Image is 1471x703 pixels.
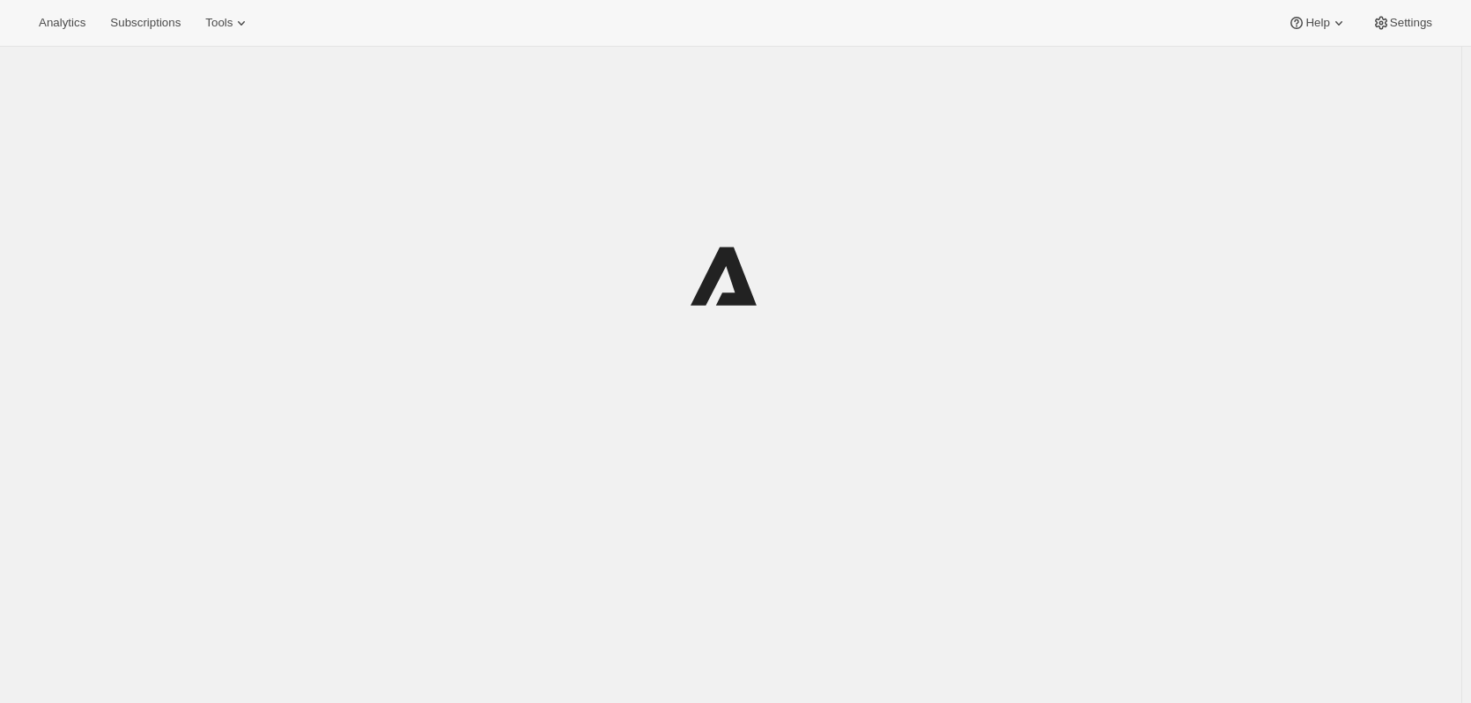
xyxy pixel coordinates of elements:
[110,16,181,30] span: Subscriptions
[1305,16,1329,30] span: Help
[28,11,96,35] button: Analytics
[1277,11,1357,35] button: Help
[205,16,233,30] span: Tools
[100,11,191,35] button: Subscriptions
[1390,16,1432,30] span: Settings
[1362,11,1443,35] button: Settings
[195,11,261,35] button: Tools
[39,16,85,30] span: Analytics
